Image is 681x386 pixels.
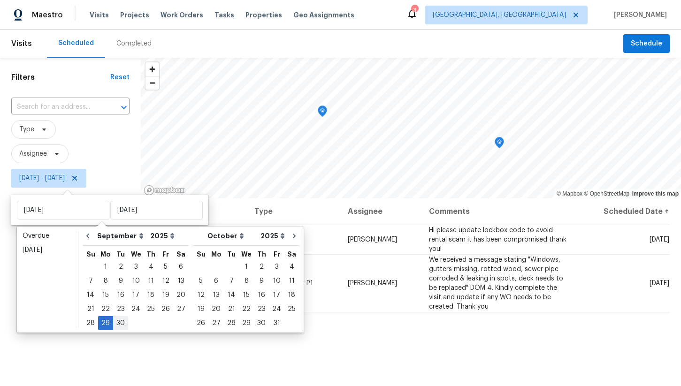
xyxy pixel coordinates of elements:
[208,288,224,302] div: Mon Oct 13 2025
[224,317,239,330] div: 28
[610,10,667,20] span: [PERSON_NAME]
[205,229,258,243] select: Month
[208,316,224,330] div: Mon Oct 27 2025
[208,302,224,316] div: Mon Oct 20 2025
[128,260,144,274] div: Wed Sep 03 2025
[98,288,113,302] div: 15
[269,288,284,302] div: 17
[348,280,397,287] span: [PERSON_NAME]
[269,288,284,302] div: Fri Oct 17 2025
[113,260,128,273] div: 2
[193,274,208,288] div: 5
[208,303,224,316] div: 20
[557,190,582,197] a: Mapbox
[224,303,239,316] div: 21
[23,245,72,255] div: [DATE]
[19,149,47,159] span: Assignee
[95,229,148,243] select: Month
[241,251,252,257] abbr: Wednesday
[239,303,254,316] div: 22
[158,274,173,288] div: 12
[176,251,185,257] abbr: Saturday
[113,288,128,302] div: 16
[269,260,284,274] div: Fri Oct 03 2025
[83,303,98,316] div: 21
[113,303,128,316] div: 23
[128,274,144,288] div: Wed Sep 10 2025
[131,251,141,257] abbr: Wednesday
[254,274,269,288] div: 9
[116,251,125,257] abbr: Tuesday
[284,302,299,316] div: Sat Oct 25 2025
[19,229,76,330] ul: Date picker shortcuts
[274,251,280,257] abbr: Friday
[17,201,109,219] input: Start date
[254,303,269,316] div: 23
[110,73,130,82] div: Reset
[254,260,269,273] div: 2
[208,274,224,288] div: Mon Oct 06 2025
[11,73,110,82] h1: Filters
[411,6,418,15] div: 3
[128,303,144,316] div: 24
[239,302,254,316] div: Wed Oct 22 2025
[128,260,144,273] div: 3
[144,260,158,273] div: 4
[254,288,269,302] div: Thu Oct 16 2025
[113,274,128,288] div: Tue Sep 09 2025
[224,288,239,302] div: Tue Oct 14 2025
[173,288,189,302] div: 20
[284,260,299,274] div: Sat Oct 04 2025
[254,316,269,330] div: Thu Oct 30 2025
[173,274,189,288] div: 13
[650,236,669,243] span: [DATE]
[269,274,284,288] div: Fri Oct 10 2025
[32,10,63,20] span: Maestro
[98,274,113,288] div: Mon Sep 08 2025
[193,303,208,316] div: 19
[254,274,269,288] div: Thu Oct 09 2025
[429,257,563,310] span: We received a message stating "Windows, gutters missing, rotted wood, sewer pipe corroded & leaki...
[173,260,189,273] div: 6
[284,260,299,273] div: 4
[173,303,189,316] div: 27
[113,260,128,274] div: Tue Sep 02 2025
[239,288,254,302] div: Wed Oct 15 2025
[83,316,98,330] div: Sun Sep 28 2025
[98,303,113,316] div: 22
[584,190,629,197] a: OpenStreetMap
[158,274,173,288] div: Fri Sep 12 2025
[173,302,189,316] div: Sat Sep 27 2025
[83,274,98,288] div: Sun Sep 07 2025
[214,12,234,18] span: Tasks
[81,227,95,245] button: Go to previous month
[197,251,206,257] abbr: Sunday
[269,317,284,330] div: 31
[287,227,301,245] button: Go to next month
[269,274,284,288] div: 10
[83,302,98,316] div: Sun Sep 21 2025
[110,201,203,219] input: Tue, Sep 29
[257,251,266,257] abbr: Thursday
[145,76,159,90] span: Zoom out
[98,260,113,273] div: 1
[158,260,173,273] div: 5
[146,251,155,257] abbr: Thursday
[128,288,144,302] div: 17
[269,316,284,330] div: Fri Oct 31 2025
[144,302,158,316] div: Thu Sep 25 2025
[113,302,128,316] div: Tue Sep 23 2025
[245,10,282,20] span: Properties
[193,317,208,330] div: 26
[98,260,113,274] div: Mon Sep 01 2025
[239,274,254,288] div: Wed Oct 08 2025
[421,198,577,225] th: Comments
[208,288,224,302] div: 13
[173,288,189,302] div: Sat Sep 20 2025
[224,302,239,316] div: Tue Oct 21 2025
[128,288,144,302] div: Wed Sep 17 2025
[193,274,208,288] div: Sun Oct 05 2025
[158,303,173,316] div: 26
[158,288,173,302] div: Fri Sep 19 2025
[98,316,113,330] div: Mon Sep 29 2025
